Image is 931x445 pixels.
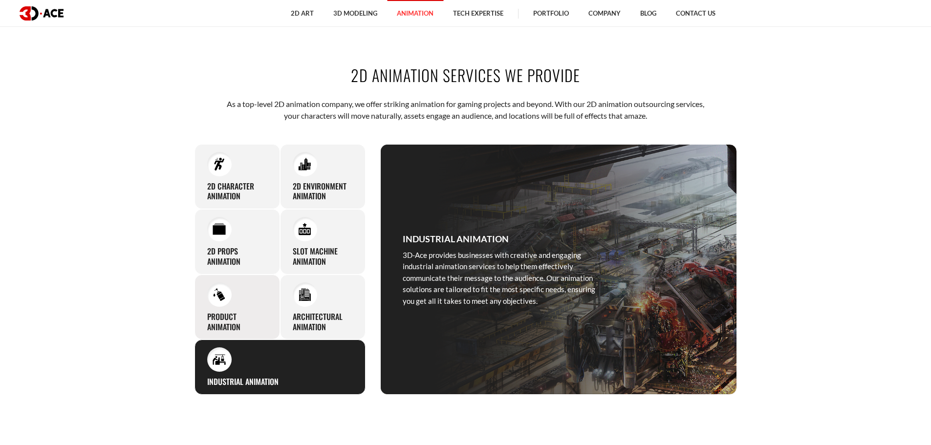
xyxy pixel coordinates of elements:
[298,157,311,170] img: 2D Environment Animation
[213,288,226,301] img: Product Animation
[213,157,226,170] img: 2D Character Animation
[298,223,311,236] img: Slot Machine Animation
[207,181,267,202] h3: 2D Character Animation
[293,312,353,332] h3: Architectural Animation
[293,181,353,202] h3: 2D Environment Animation
[20,6,64,21] img: logo dark
[403,250,603,307] p: 3D-Ace provides businesses with creative and engaging industrial animation services to help them ...
[195,64,737,86] h2: 2D Animation Services We Provide
[207,377,279,387] h3: Industrial Animation
[213,353,226,366] img: Industrial Animation
[225,98,706,122] p: As a top-level 2D animation company, we offer striking animation for gaming projects and beyond. ...
[213,223,226,236] img: 2D Props Animation
[207,312,267,332] h3: Product Animation
[403,232,509,246] h3: Industrial Animation
[298,288,311,301] img: Architectural Animation
[207,246,267,267] h3: 2D Props Animation
[293,246,353,267] h3: Slot Machine Animation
